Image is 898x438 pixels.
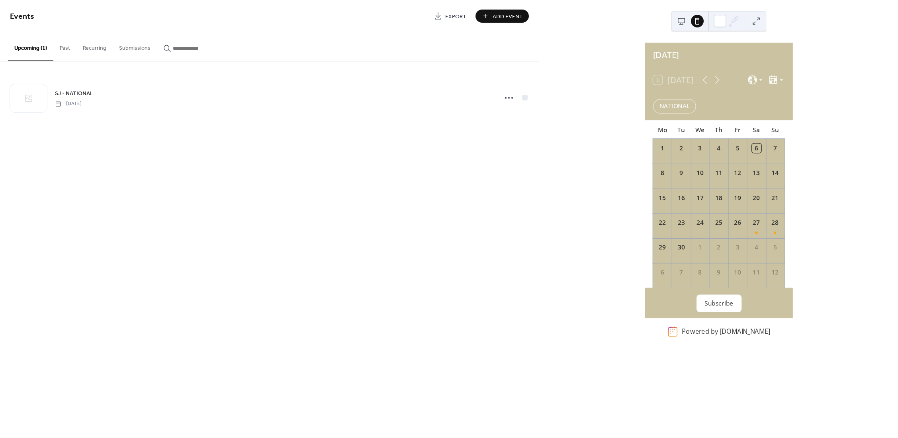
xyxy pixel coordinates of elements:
div: 9 [714,267,723,276]
button: Recurring [76,32,113,60]
div: 26 [733,218,742,227]
div: 8 [695,267,704,276]
div: 21 [770,193,779,202]
div: 6 [657,267,667,276]
div: 7 [770,143,779,152]
div: 20 [751,193,761,202]
div: NATIONAL [653,99,696,113]
div: 10 [695,168,704,177]
button: Upcoming (1) [8,32,53,61]
div: Mo [653,120,671,139]
div: 15 [657,193,667,202]
div: 29 [657,243,667,252]
a: SJ - NATIONAL [55,89,93,98]
a: [DOMAIN_NAME] [719,327,770,336]
div: Su [765,120,784,139]
div: 2 [676,143,685,152]
span: Add Event [493,12,523,21]
div: 23 [676,218,685,227]
div: 27 [751,218,761,227]
button: Submissions [113,32,157,60]
div: Tu [672,120,691,139]
button: Past [53,32,76,60]
button: Subscribe [696,294,741,312]
div: 3 [695,143,704,152]
div: 4 [751,243,761,252]
span: SJ - NATIONAL [55,90,93,98]
div: 7 [676,267,685,276]
div: 8 [657,168,667,177]
div: 13 [751,168,761,177]
div: 28 [770,218,779,227]
div: 18 [714,193,723,202]
div: Th [709,120,728,139]
div: 1 [657,143,667,152]
div: 4 [714,143,723,152]
span: Export [445,12,466,21]
div: 3 [733,243,742,252]
div: 12 [770,267,779,276]
span: Events [10,9,34,24]
div: 16 [676,193,685,202]
div: [DATE] [645,43,793,67]
span: [DATE] [55,100,82,107]
div: 6 [751,143,761,152]
div: 25 [714,218,723,227]
div: 14 [770,168,779,177]
div: Sa [747,120,765,139]
div: 5 [770,243,779,252]
div: Fr [728,120,747,139]
div: 22 [657,218,667,227]
div: 2 [714,243,723,252]
div: 17 [695,193,704,202]
div: 11 [714,168,723,177]
div: 10 [733,267,742,276]
div: We [691,120,709,139]
div: 5 [733,143,742,152]
div: 24 [695,218,704,227]
button: Add Event [475,10,529,23]
div: 11 [751,267,761,276]
div: 9 [676,168,685,177]
a: Export [428,10,472,23]
div: 1 [695,243,704,252]
div: 30 [676,243,685,252]
div: 12 [733,168,742,177]
div: Powered by [682,327,770,336]
div: 19 [733,193,742,202]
